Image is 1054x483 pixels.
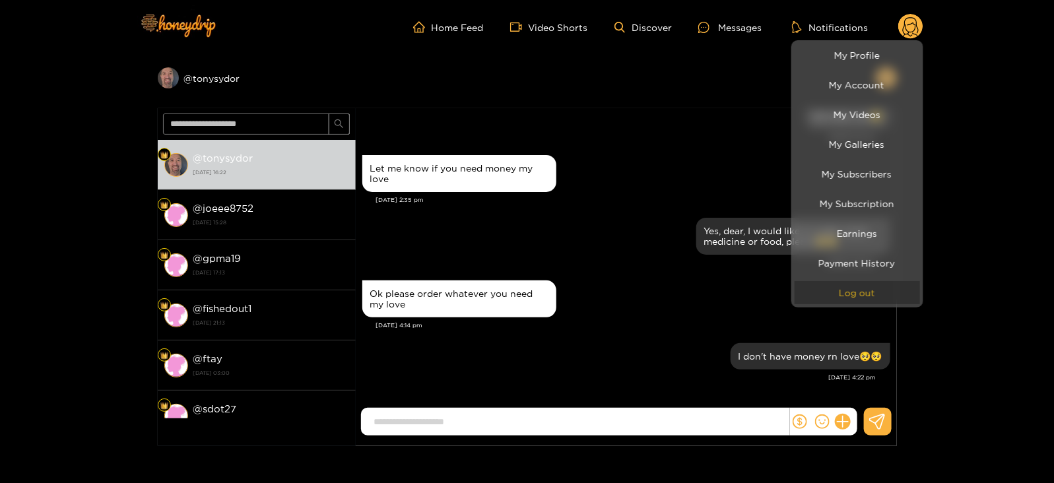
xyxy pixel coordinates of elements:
[795,251,920,274] a: Payment History
[795,281,920,304] button: Log out
[795,192,920,215] a: My Subscription
[795,103,920,126] a: My Videos
[795,133,920,156] a: My Galleries
[795,162,920,185] a: My Subscribers
[795,73,920,96] a: My Account
[795,44,920,67] a: My Profile
[795,222,920,245] a: Earnings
